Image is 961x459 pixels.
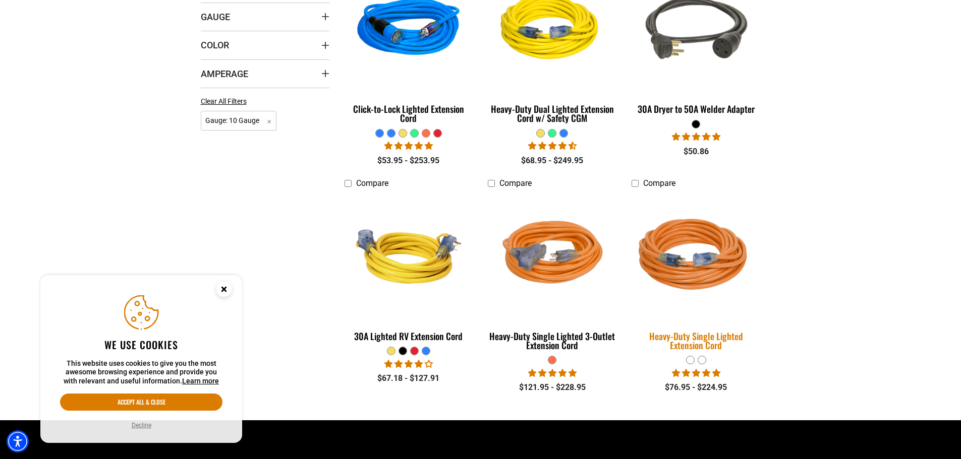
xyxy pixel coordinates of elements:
a: Gauge: 10 Gauge [201,115,277,125]
img: orange [626,192,767,321]
p: This website uses cookies to give you the most awesome browsing experience and provide you with r... [60,359,222,386]
h2: We use cookies [60,338,222,351]
span: 5.00 stars [528,368,577,378]
div: 30A Lighted RV Extension Cord [345,332,473,341]
span: Clear All Filters [201,97,247,105]
button: Accept all & close [60,394,222,411]
button: Decline [129,420,154,430]
img: yellow [345,198,472,314]
div: $76.95 - $224.95 [632,381,760,394]
span: Color [201,39,229,51]
span: 4.11 stars [384,359,433,369]
div: Click-to-Lock Lighted Extension Cord [345,104,473,122]
span: 4.87 stars [384,141,433,151]
div: 30A Dryer to 50A Welder Adapter [632,104,760,113]
div: Accessibility Menu [7,430,29,452]
div: Heavy-Duty Single Lighted 3-Outlet Extension Cord [488,332,616,350]
div: Heavy-Duty Dual Lighted Extension Cord w/ Safety CGM [488,104,616,122]
aside: Cookie Consent [40,275,242,443]
summary: Gauge [201,3,329,31]
div: $121.95 - $228.95 [488,381,616,394]
span: Gauge: 10 Gauge [201,111,277,130]
summary: Color [201,31,329,59]
div: $67.18 - $127.91 [345,372,473,384]
button: Close this option [206,275,242,306]
a: orange Heavy-Duty Single Lighted Extension Cord [632,193,760,356]
div: $53.95 - $253.95 [345,155,473,167]
a: Clear All Filters [201,96,251,107]
div: $68.95 - $249.95 [488,155,616,167]
a: orange Heavy-Duty Single Lighted 3-Outlet Extension Cord [488,193,616,356]
a: yellow 30A Lighted RV Extension Cord [345,193,473,347]
span: Compare [499,178,532,188]
span: 4.64 stars [528,141,577,151]
span: 5.00 stars [672,368,720,378]
div: $50.86 [632,146,760,158]
span: Compare [356,178,388,188]
span: Amperage [201,68,248,80]
span: Compare [643,178,675,188]
img: orange [489,198,616,314]
a: This website uses cookies to give you the most awesome browsing experience and provide you with r... [182,377,219,385]
span: Gauge [201,11,230,23]
summary: Amperage [201,59,329,88]
div: Heavy-Duty Single Lighted Extension Cord [632,332,760,350]
span: 5.00 stars [672,132,720,142]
